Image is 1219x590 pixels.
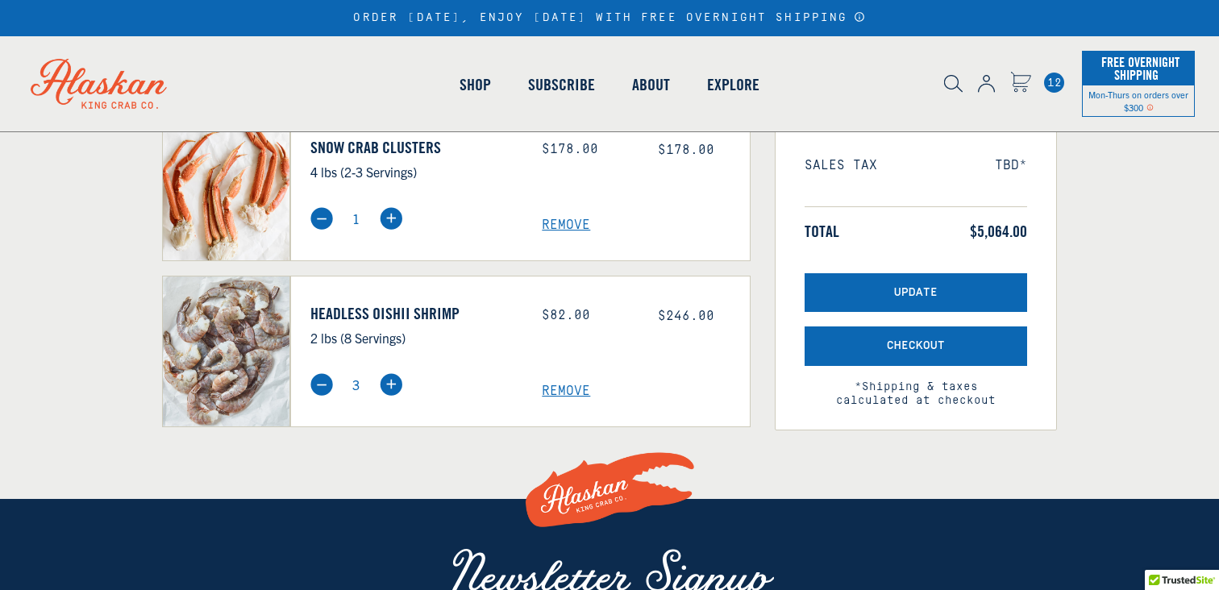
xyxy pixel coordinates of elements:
p: 2 lbs (8 Servings) [310,327,518,348]
span: $178.00 [658,143,714,157]
a: Announcement Bar Modal [854,11,866,23]
a: Shop [441,39,510,131]
span: Mon-Thurs on orders over $300 [1088,89,1188,113]
button: Checkout [805,326,1027,366]
span: $246.00 [658,309,714,323]
a: Remove [542,218,750,233]
span: Checkout [887,339,945,353]
img: minus [310,373,333,396]
img: Alaskan King Crab Co. Logo [521,434,698,547]
a: Snow Crab Clusters [310,138,518,157]
span: *Shipping & taxes calculated at checkout [805,366,1027,408]
span: Total [805,222,839,241]
img: Snow Crab Clusters - 4 lbs (2-3 Servings) [163,110,289,260]
span: Shipping Notice Icon [1146,102,1154,113]
img: minus [310,207,333,230]
span: 12 [1044,73,1064,93]
img: plus [380,373,402,396]
a: About [614,39,689,131]
span: Sales Tax [805,158,877,173]
span: Free Overnight Shipping [1097,50,1179,87]
a: Cart [1044,73,1064,93]
a: Subscribe [510,39,614,131]
div: $82.00 [542,308,634,323]
img: Headless Oishii Shrimp - 2 lbs (8 Servings) [163,276,289,426]
a: Explore [689,39,778,131]
img: account [978,75,995,93]
span: Update [894,286,938,300]
div: ORDER [DATE], ENJOY [DATE] WITH FREE OVERNIGHT SHIPPING [353,11,865,25]
img: Alaskan King Crab Co. logo [8,36,189,131]
img: search [944,75,963,93]
img: plus [380,207,402,230]
a: Cart [1010,72,1031,95]
div: $178.00 [542,142,634,157]
span: $5,064.00 [970,222,1027,241]
p: 4 lbs (2-3 Servings) [310,161,518,182]
a: Remove [542,384,750,399]
button: Update [805,273,1027,313]
a: Headless Oishii Shrimp [310,304,518,323]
